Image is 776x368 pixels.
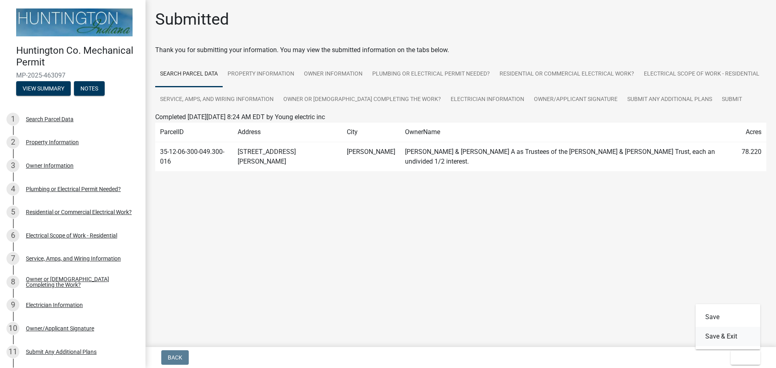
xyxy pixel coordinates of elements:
button: Back [161,350,189,365]
a: Owner or [DEMOGRAPHIC_DATA] Completing the Work? [278,87,446,113]
a: Electrical Scope of Work - Residential [639,61,764,87]
img: Huntington County, Indiana [16,8,133,36]
div: 10 [6,322,19,335]
div: 2 [6,136,19,149]
div: 6 [6,229,19,242]
td: Address [233,122,342,142]
div: 11 [6,345,19,358]
button: Notes [74,81,105,96]
a: Plumbing or Electrical Permit Needed? [367,61,495,87]
div: Plumbing or Electrical Permit Needed? [26,186,121,192]
h1: Submitted [155,10,229,29]
div: 9 [6,299,19,311]
div: Electrician Information [26,302,83,308]
a: Residential or Commercial Electrical Work? [495,61,639,87]
a: Submit [717,87,747,113]
span: Exit [737,354,749,361]
button: Exit [731,350,760,365]
td: [PERSON_NAME] [342,142,400,172]
td: ParcelID [155,122,233,142]
td: 78.220 [737,142,766,172]
span: Completed [DATE][DATE] 8:24 AM EDT by Young electric inc [155,113,325,121]
span: MP-2025-463097 [16,71,129,79]
td: 35-12-06-300-049.300-016 [155,142,233,172]
td: [PERSON_NAME] & [PERSON_NAME] A as Trustees of the [PERSON_NAME] & [PERSON_NAME] Trust, each an u... [400,142,737,172]
a: Electrician Information [446,87,529,113]
wm-modal-confirm: Summary [16,86,71,92]
a: Property Information [223,61,299,87]
td: City [342,122,400,142]
wm-modal-confirm: Notes [74,86,105,92]
div: Owner/Applicant Signature [26,326,94,331]
div: 4 [6,183,19,196]
div: 1 [6,113,19,126]
td: [STREET_ADDRESS][PERSON_NAME] [233,142,342,172]
div: Owner Information [26,163,74,168]
div: Owner or [DEMOGRAPHIC_DATA] Completing the Work? [26,276,133,288]
button: View Summary [16,81,71,96]
button: Save [696,307,760,327]
div: Submit Any Additional Plans [26,349,97,355]
div: 5 [6,206,19,219]
div: 8 [6,275,19,288]
div: 7 [6,252,19,265]
a: Submit Any Additional Plans [622,87,717,113]
div: Service, Amps, and Wiring Information [26,256,121,261]
div: Thank you for submitting your information. You may view the submitted information on the tabs below. [155,45,766,55]
a: Search Parcel Data [155,61,223,87]
a: Owner Information [299,61,367,87]
div: Residential or Commercial Electrical Work? [26,209,132,215]
span: Back [168,354,182,361]
div: Search Parcel Data [26,116,74,122]
a: Service, Amps, and Wiring Information [155,87,278,113]
td: OwnerName [400,122,737,142]
div: Property Information [26,139,79,145]
td: Acres [737,122,766,142]
div: 3 [6,159,19,172]
a: Owner/Applicant Signature [529,87,622,113]
div: Exit [696,304,760,349]
div: Electrical Scope of Work - Residential [26,233,117,238]
h4: Huntington Co. Mechanical Permit [16,45,139,68]
button: Save & Exit [696,327,760,346]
